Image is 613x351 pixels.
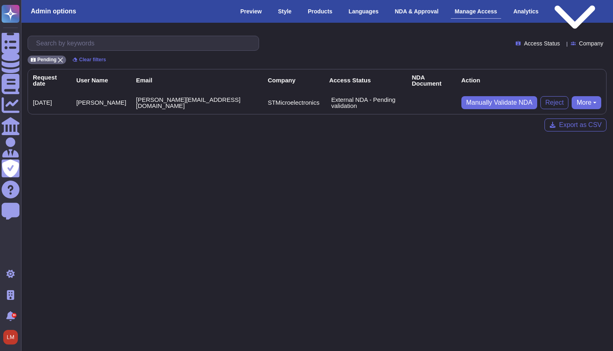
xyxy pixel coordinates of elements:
div: NDA & Approval [391,4,443,18]
th: Action [457,69,606,91]
td: [DATE] [28,91,71,114]
span: Company [579,41,603,46]
span: Manually Validate NDA [466,99,532,106]
button: Export as CSV [544,118,607,131]
div: 9+ [12,313,17,318]
th: Request date [28,69,71,91]
div: Manage Access [451,4,502,19]
p: External NDA - Pending validation [331,97,402,109]
span: Access Status [524,41,560,46]
th: Access Status [324,69,407,91]
th: NDA Document [407,69,457,91]
button: Manually Validate NDA [461,96,537,109]
th: Email [131,69,263,91]
span: Clear filters [79,57,106,62]
td: [PERSON_NAME] [71,91,131,114]
td: STMicroelectronics [263,91,324,114]
div: Languages [345,4,383,18]
img: user [3,330,18,345]
div: Preview [236,4,266,18]
div: Style [274,4,296,18]
div: Products [304,4,337,18]
span: Pending [37,57,56,62]
button: user [2,328,24,346]
div: Analytics [509,4,542,18]
button: Reject [540,96,568,109]
span: Export as CSV [559,122,602,128]
th: Company [263,69,324,91]
h3: Admin options [31,7,76,15]
td: [PERSON_NAME][EMAIL_ADDRESS][DOMAIN_NAME] [131,91,263,114]
input: Search by keywords [32,36,259,50]
th: User Name [71,69,131,91]
button: More [572,96,601,109]
span: Reject [545,99,564,106]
